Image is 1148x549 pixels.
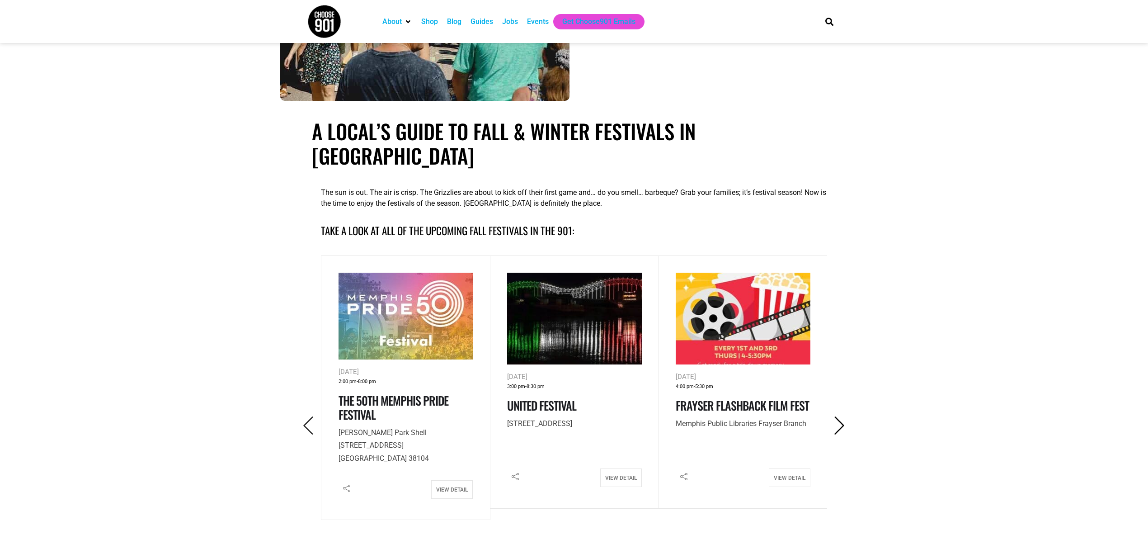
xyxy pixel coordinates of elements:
[507,469,523,485] i: Share
[299,416,318,435] i: Previous
[339,377,473,387] div: -
[507,419,572,428] span: [STREET_ADDRESS]
[470,16,493,27] a: Guides
[447,16,461,27] a: Blog
[676,419,806,428] span: Memphis Public Libraries Frayser Branch
[321,223,827,239] h4: Take a look at all of the upcoming fall festivals in the 901:
[562,16,635,27] a: Get Choose901 Emails
[321,187,827,209] p: The sun is out. The air is crisp. The Grizzlies are about to kick off their first game and… do yo...
[676,469,692,485] i: Share
[312,119,836,168] h1: A Local’s Guide to Fall & Winter Festivals in [GEOGRAPHIC_DATA]
[339,368,359,376] span: [DATE]
[507,373,527,381] span: [DATE]
[827,415,852,437] button: Next
[296,415,321,437] button: Previous
[339,428,427,437] span: [PERSON_NAME] Park Shell
[431,480,473,499] a: View Detail
[676,382,694,392] span: 4:00 pm
[527,16,549,27] a: Events
[339,273,473,360] img: Crowd gathered outdoors at the Memphis Pride 50 Festival in the Mid-South, with a stage, food tru...
[822,14,837,29] div: Search
[378,14,417,29] div: About
[507,382,525,392] span: 3:00 pm
[676,382,810,392] div: -
[600,469,642,487] a: View Detail
[339,392,448,423] a: The 50th Memphis Pride Festival
[769,469,810,487] a: View Detail
[358,377,376,387] span: 8:00 pm
[421,16,438,27] a: Shop
[378,14,810,29] nav: Main nav
[339,377,357,387] span: 2:00 pm
[830,416,849,435] i: Next
[502,16,518,27] a: Jobs
[339,426,473,465] p: [STREET_ADDRESS] [GEOGRAPHIC_DATA] 38104
[676,397,809,414] a: Frayser Flashback Film Fest
[507,397,576,414] a: United Festival
[527,382,545,392] span: 8:30 pm
[695,382,713,392] span: 5:30 pm
[676,373,696,381] span: [DATE]
[507,382,642,392] div: -
[339,480,355,497] i: Share
[382,16,402,27] a: About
